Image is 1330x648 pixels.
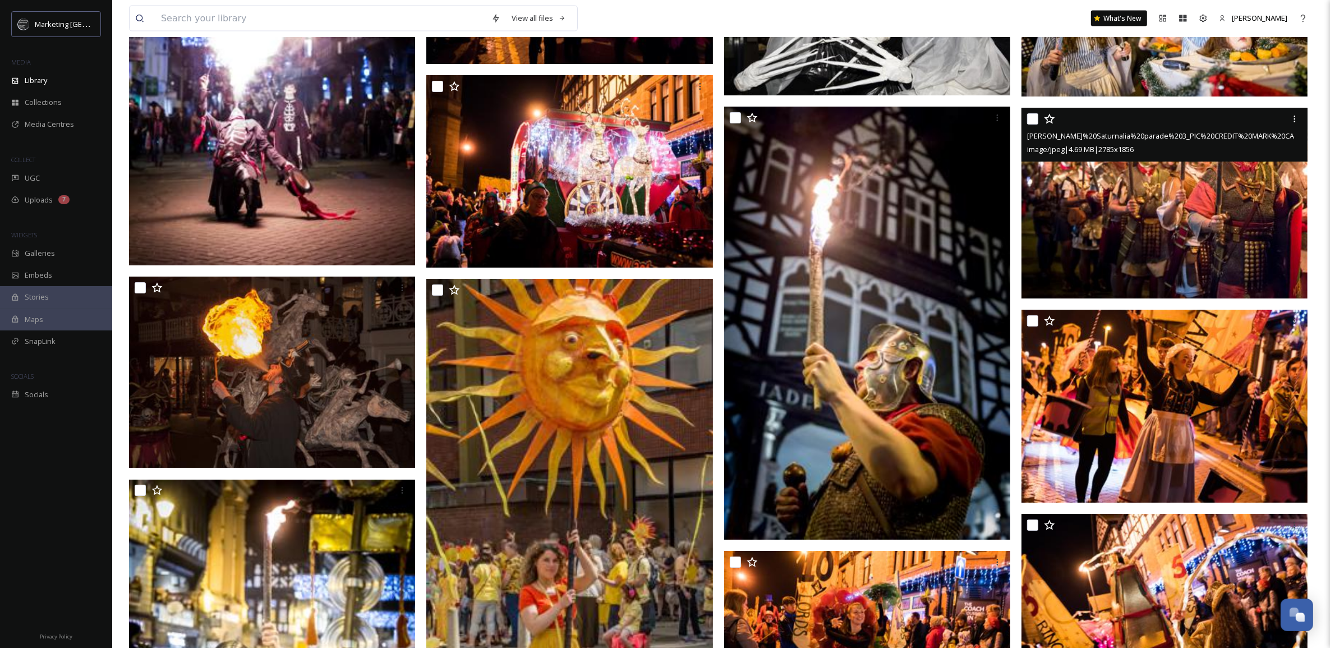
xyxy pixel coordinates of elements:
[25,97,62,108] span: Collections
[1027,130,1324,141] span: [PERSON_NAME]%20Saturnalia%20parade%203_PIC%20CREDIT%20MARK%20CARLINE.jpg
[25,195,53,205] span: Uploads
[11,372,34,380] span: SOCIALS
[1021,108,1308,298] img: Chester%20Saturnalia%20parade%203_PIC%20CREDIT%20MARK%20CARLINE.jpg
[25,173,40,183] span: UGC
[25,248,55,259] span: Galleries
[1021,310,1310,503] img: Celynnen_Photography_140.jpg
[25,389,48,400] span: Socials
[40,633,72,640] span: Privacy Policy
[1091,11,1147,26] a: What's New
[11,231,37,239] span: WIDGETS
[11,155,35,164] span: COLLECT
[58,195,70,204] div: 7
[11,58,31,66] span: MEDIA
[1027,144,1134,154] span: image/jpeg | 4.69 MB | 2785 x 1856
[25,270,52,281] span: Embeds
[25,314,43,325] span: Maps
[724,107,1013,540] img: Chester%20Saturnalia%20parade%204_PIC%20CREDIT%20MARK%20CARLINE.jpg
[1232,13,1287,23] span: [PERSON_NAME]
[40,629,72,642] a: Privacy Policy
[25,292,49,302] span: Stories
[506,7,572,29] a: View all files
[129,277,418,468] img: Chester%20Winter%20Watch.jpg
[155,6,486,31] input: Search your library
[426,75,715,268] img: Celynnen_Photography_131.jpg
[35,19,141,29] span: Marketing [GEOGRAPHIC_DATA]
[18,19,29,30] img: MC-Logo-01.svg
[25,119,74,130] span: Media Centres
[1281,599,1313,631] button: Open Chat
[1213,7,1293,29] a: [PERSON_NAME]
[25,75,47,86] span: Library
[25,336,56,347] span: SnapLink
